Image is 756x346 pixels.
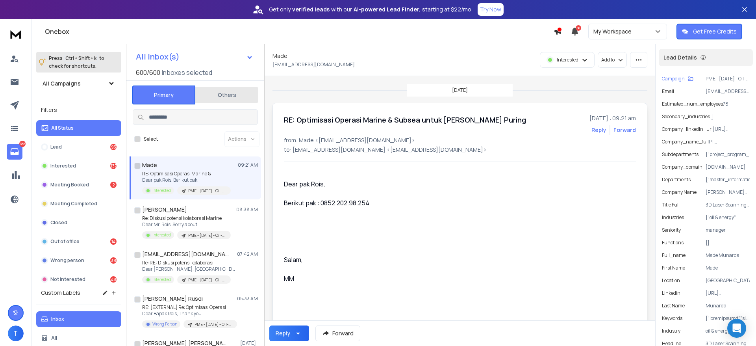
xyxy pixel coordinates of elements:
[662,139,709,145] p: company_name_full
[706,240,750,246] p: []
[50,257,84,264] p: Wrong person
[110,276,117,283] div: 48
[727,319,746,338] div: Open Intercom Messenger
[662,76,685,82] p: Campaign
[272,52,287,60] h1: Made
[50,238,80,245] p: Out of office
[45,27,554,36] h1: Onebox
[237,296,258,302] p: 05:33 AM
[152,321,177,327] p: Wrong Person
[662,252,686,259] p: full_name
[152,232,171,238] p: Interested
[284,114,526,125] h1: RE: Optimisasi Operasi Marine & Subsea untuk [PERSON_NAME] Puring
[142,221,231,228] p: Dear Mr. Rois, Sorry about
[51,125,74,131] p: All Status
[706,189,750,195] p: [PERSON_NAME] Puring
[195,86,258,104] button: Others
[64,54,98,63] span: Ctrl + Shift + k
[706,252,750,259] p: Made Munarda
[557,57,578,63] p: Interested
[706,315,750,322] p: ["loremipsumd","sit & ame","consect adipiscing","elit seddoeiusmo","temporinci utlabo etdolor","m...
[706,303,750,309] p: Munarda
[706,151,750,158] p: ["project_program_management"]
[51,335,57,341] p: All
[36,177,121,193] button: Meeting Booked2
[601,57,615,63] p: Add to
[723,101,750,107] p: 78
[136,53,180,61] h1: All Inbox(s)
[662,202,680,208] p: title full
[662,126,713,132] p: company_linkedin_url
[36,272,121,287] button: Not Interested48
[662,113,710,120] p: secondary_industries
[195,322,232,327] p: PME - [DATE] - Oil-Energy-Maritime
[142,177,231,183] p: Dear pak Rois, Berikut pak
[50,163,76,169] p: Interested
[284,146,636,154] p: to: [EMAIL_ADDRESS][DOMAIN_NAME] <[EMAIL_ADDRESS][DOMAIN_NAME]>
[272,61,355,68] p: [EMAIL_ADDRESS][DOMAIN_NAME]
[593,28,635,35] p: My Workspace
[50,182,89,188] p: Meeting Booked
[284,199,369,207] span: Berikut pak : 0852.202.98.254
[662,265,685,271] p: First Name
[706,227,750,233] p: manager
[662,214,684,221] p: industries
[576,25,581,31] span: 50
[8,326,24,341] span: T
[480,6,501,13] p: Try Now
[51,316,64,322] p: Inbox
[662,88,674,95] p: Email
[662,151,699,158] p: subdepartments
[7,144,22,160] a: 332
[706,277,750,284] p: [GEOGRAPHIC_DATA]
[36,139,121,155] button: Lead93
[152,277,171,283] p: Interested
[142,295,203,303] h1: [PERSON_NAME] Rusdi
[142,266,237,272] p: Dear [PERSON_NAME], [GEOGRAPHIC_DATA]
[269,6,471,13] p: Get only with our starting at $22/mo
[144,136,158,142] label: Select
[162,68,212,77] h3: Inboxes selected
[676,24,742,39] button: Get Free Credits
[36,330,121,346] button: All
[36,104,121,115] h3: Filters
[142,206,187,214] h1: [PERSON_NAME]
[50,220,67,226] p: Closed
[713,126,750,132] p: [URL][DOMAIN_NAME]
[136,68,160,77] span: 600 / 600
[284,274,294,283] span: MM
[36,158,121,174] button: Interested137
[36,196,121,212] button: Meeting Completed
[49,54,104,70] p: Press to check for shortcuts.
[36,215,121,231] button: Closed
[142,161,157,169] h1: Made
[142,260,237,266] p: Re: RE: Diskusi potensi kolaborasi
[662,328,680,334] p: industry
[613,126,636,134] div: Forward
[36,253,121,268] button: Wrong person38
[142,171,231,177] p: RE: Optimisasi Operasi Marine &
[706,202,750,208] p: 3D Laser Scanning Project Lead
[142,215,231,221] p: Re: Diskusi potensi kolaborasi Marine
[142,250,229,258] h1: [EMAIL_ADDRESS][DOMAIN_NAME] +1
[110,257,117,264] div: 38
[478,3,504,16] button: Try Now
[36,311,121,327] button: Inbox
[41,289,80,297] h3: Custom Labels
[276,329,290,337] div: Reply
[152,188,171,193] p: Interested
[706,214,750,221] p: ["oil & energy"]
[663,54,697,61] p: Lead Details
[710,113,750,120] p: []
[315,326,360,341] button: Forward
[36,234,121,249] button: Out of office14
[706,265,750,271] p: Made
[110,144,117,150] div: 93
[8,27,24,41] img: logo
[110,163,117,169] div: 137
[142,311,237,317] p: Dear Bapak Rois, Thank you
[284,255,303,264] span: Salam,
[188,277,226,283] p: PME - [DATE] - Oil-Energy-Maritime
[110,238,117,245] div: 14
[662,101,723,107] p: estimated_num_employees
